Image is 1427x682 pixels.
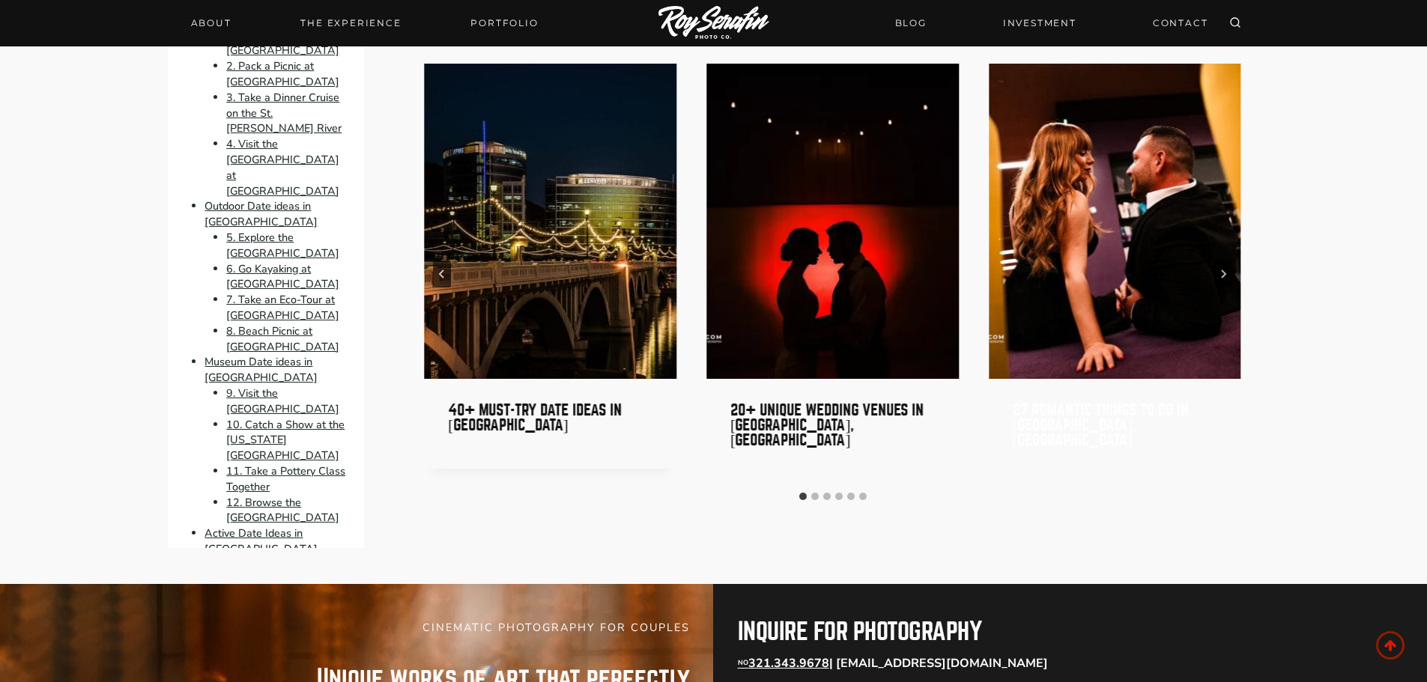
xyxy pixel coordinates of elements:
[823,493,831,500] button: Go to slide 3
[424,490,1240,502] ul: Select a slide to show
[204,526,318,557] a: Active Date Ideas in [GEOGRAPHIC_DATA]
[424,64,676,379] a: 40+ MUST-TRY Date Ideas in Phoenix
[226,495,339,526] a: 12. Browse the [GEOGRAPHIC_DATA]
[738,655,1048,672] strong: | [EMAIL_ADDRESS][DOMAIN_NAME]
[811,493,819,500] button: Go to slide 2
[738,620,1145,644] h2: inquire for photography
[182,13,240,34] a: About
[989,64,1241,379] img: 27 Romantic Things to Do in Jacksonville, FL 11
[835,493,843,500] button: Go to slide 4
[730,402,924,448] a: 20+ Unique Wedding Venues in [GEOGRAPHIC_DATA], [GEOGRAPHIC_DATA]
[1214,261,1232,287] button: Next
[226,137,339,198] a: 4. Visit the [GEOGRAPHIC_DATA] at [GEOGRAPHIC_DATA]
[204,199,318,230] a: Outdoor Date ideas in [GEOGRAPHIC_DATA]
[226,417,345,463] a: 10. Catch a Show at the [US_STATE][GEOGRAPHIC_DATA]
[226,90,342,136] a: 3. Take a Dinner Cruise on the St. [PERSON_NAME] River
[448,402,622,433] a: 40+ MUST-TRY Date Ideas in [GEOGRAPHIC_DATA]
[886,10,936,36] a: BLOG
[282,620,690,636] h5: CINEMATIC PHOTOGRAPHY FOR COUPLES
[226,293,339,323] a: 7. Take an Eco-Tour at [GEOGRAPHIC_DATA]
[706,64,959,379] a: Silhouette of a couple in formal attire embracing under warm ambient lighting, with a red backdro...
[226,463,345,494] a: 11. Take a Pottery Class Together
[994,10,1085,36] a: INVESTMENT
[433,261,451,287] button: Go to last slide
[204,355,318,386] a: Museum Date ideas in [GEOGRAPHIC_DATA]
[738,655,829,672] a: NO321.343.9678
[226,323,339,354] a: 8. Beach Picnic at [GEOGRAPHIC_DATA]
[706,64,959,379] img: 20+ Unique Wedding Venues in Jacksonville, FL 10
[989,64,1241,484] div: 3 of 6
[1013,402,1189,448] a: 27 Romantic Things to Do in [GEOGRAPHIC_DATA], [GEOGRAPHIC_DATA]
[1225,13,1246,34] button: View Search Form
[799,493,807,500] button: Go to slide 1
[226,386,339,416] a: 9. Visit the [GEOGRAPHIC_DATA]
[226,59,339,90] a: 2. Pack a Picnic at [GEOGRAPHIC_DATA]
[1376,631,1405,660] a: Scroll to top
[461,13,547,34] a: Portfolio
[706,64,959,484] div: 2 of 6
[182,13,548,34] nav: Primary Navigation
[847,493,855,500] button: Go to slide 5
[859,493,867,500] button: Go to slide 6
[424,64,676,484] div: 1 of 6
[424,64,676,379] img: 40+ MUST-TRY Date Ideas in Phoenix 9
[1144,10,1217,36] a: CONTACT
[658,6,769,41] img: Logo of Roy Serafin Photo Co., featuring stylized text in white on a light background, representi...
[738,658,748,667] sub: NO
[989,64,1241,379] a: Couple smiling at each other inside a room.
[226,230,339,261] a: 5. Explore the [GEOGRAPHIC_DATA]
[226,261,339,292] a: 6. Go Kayaking at [GEOGRAPHIC_DATA]
[886,10,1217,36] nav: Secondary Navigation
[291,13,410,34] a: THE EXPERIENCE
